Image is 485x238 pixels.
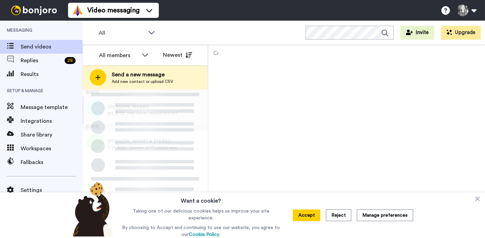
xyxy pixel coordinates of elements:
span: Send a new message [112,71,173,79]
span: [PERSON_NAME] [108,104,177,110]
div: [DATE] [82,124,208,131]
div: [DATE] [180,142,205,147]
button: Accept [293,209,320,221]
span: 8/1, $100, new donor - would love to know how he knows of BR! [108,110,177,116]
span: Send videos [21,43,82,51]
p: By choosing to Accept and continuing to use our website, you agree to our . [120,224,282,238]
span: Message template [21,103,82,111]
div: 28 [65,57,76,64]
img: vm-color.svg [72,5,83,16]
span: Settings [21,186,82,194]
span: Replies [21,56,62,65]
span: [PERSON_NAME] & [PERSON_NAME] [107,138,177,145]
span: Video messaging [87,6,140,15]
img: em.png [87,100,104,117]
span: Add new contact or upload CSV [112,79,173,84]
button: Reject [326,209,351,221]
button: Newest [158,48,197,62]
p: Taking one of our delicious cookies helps us improve your site experience. [120,208,282,221]
span: All [99,29,145,37]
span: Workspaces [21,144,82,153]
div: [DATE] [82,89,208,96]
img: e&.png [87,134,104,151]
button: Invite [400,26,434,40]
img: bear-with-cookie.png [67,182,118,237]
div: All members [99,51,138,60]
button: Upgrade [441,26,481,40]
img: bj-logo-header-white.svg [8,6,60,15]
span: Fallbacks [21,158,82,166]
span: Share library [21,131,82,139]
span: Integrations [21,117,82,125]
a: Cookie Policy [189,232,219,237]
span: Results [21,70,82,78]
div: [DATE] [180,107,205,113]
span: 7/21, $550, Owners of Phoodery who hosted the pints for a purpose event on [DATE] [107,145,177,150]
button: Manage preferences [357,209,413,221]
h3: Want a cookie? [181,193,221,205]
